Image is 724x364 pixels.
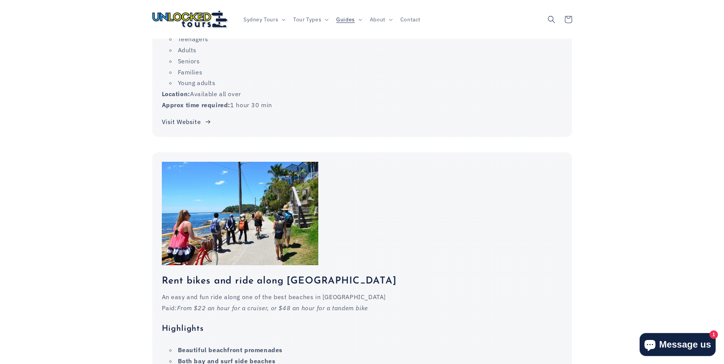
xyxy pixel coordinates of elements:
li: Teenagers [169,34,563,45]
img: Unlocked Tours [152,11,229,28]
li: Families [169,67,563,78]
p: An easy and fun ride along one of the best beaches in [GEOGRAPHIC_DATA] [162,292,563,303]
strong: Beautiful beachfront promenades [178,346,283,354]
a: Contact [396,11,425,27]
summary: About [365,11,396,27]
span: Sydney Tours [243,16,278,23]
inbox-online-store-chat: Shopify online store chat [637,333,718,358]
p: 1 hour 30 min [162,100,563,111]
strong: Location: [162,90,190,98]
li: Young adults [169,77,563,89]
strong: Approx time required: [162,101,231,109]
p: Available all over [162,89,563,100]
summary: Sydney Tours [239,11,289,27]
span: Contact [400,16,421,23]
em: From $22 an hour for a cruiser, or $48 an hour for a tandem bike [177,304,368,312]
p: Paid: [162,303,563,314]
summary: Guides [332,11,365,27]
span: About [370,16,385,23]
summary: Tour Types [289,11,332,27]
li: Seniors [169,56,563,67]
a: Unlocked Tours [149,8,231,31]
li: Adults [169,45,563,56]
h3: Rent bikes and ride along [GEOGRAPHIC_DATA] [162,275,563,288]
span: Guides [336,16,355,23]
span: Tour Types [293,16,321,23]
h4: Highlights [162,324,563,334]
summary: Search [543,11,560,28]
a: Visit Website [162,116,211,127]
